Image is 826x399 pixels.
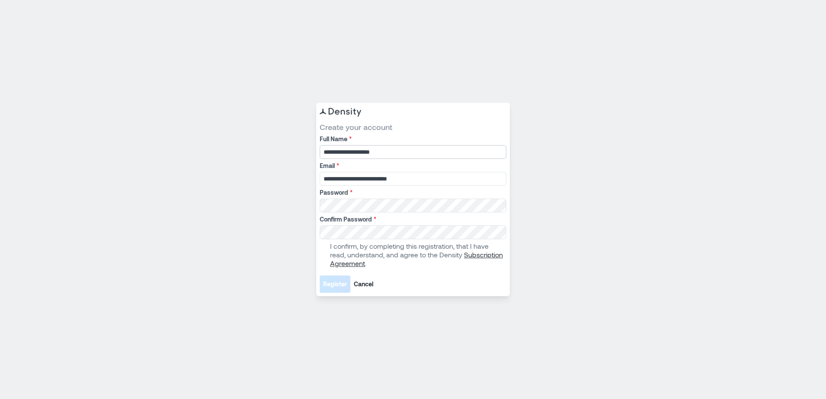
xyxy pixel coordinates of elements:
label: Full Name [320,135,505,143]
label: Email [320,161,505,170]
label: Confirm Password [320,215,505,224]
p: I confirm, by completing this registration, that I have read, understand, and agree to the Density . [330,242,505,268]
span: Create your account [320,122,506,132]
span: Cancel [354,280,373,288]
button: Register [320,275,350,293]
span: Register [323,280,347,288]
button: Cancel [350,275,377,293]
a: Subscription Agreement [330,250,503,267]
label: Password [320,188,505,197]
